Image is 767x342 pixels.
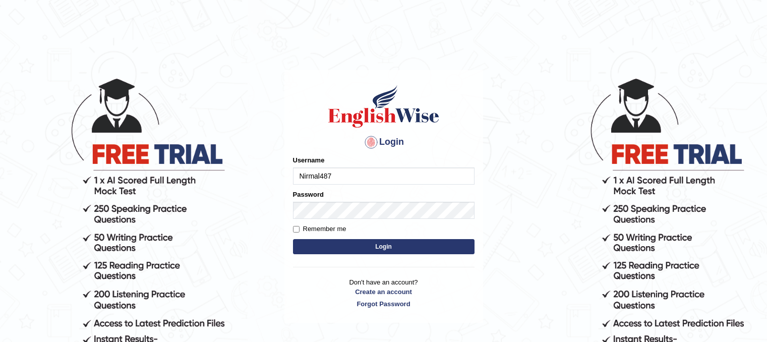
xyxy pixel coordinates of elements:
label: Username [293,155,325,165]
button: Login [293,239,475,254]
a: Forgot Password [293,299,475,309]
label: Password [293,190,324,199]
a: Create an account [293,287,475,297]
p: Don't have an account? [293,277,475,309]
h4: Login [293,134,475,150]
input: Remember me [293,226,300,233]
img: Logo of English Wise sign in for intelligent practice with AI [326,84,441,129]
label: Remember me [293,224,346,234]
